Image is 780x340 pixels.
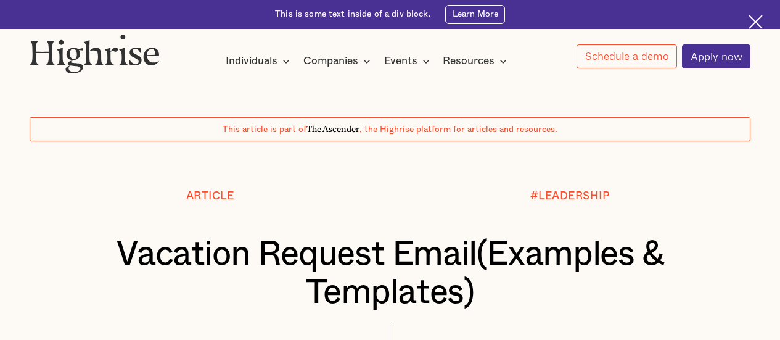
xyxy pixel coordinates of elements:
div: Individuals [226,54,294,68]
a: Learn More [445,5,505,24]
div: Individuals [226,54,277,68]
div: Article [186,190,234,202]
div: This is some text inside of a div block. [275,9,431,20]
div: Companies [303,54,358,68]
span: The Ascender [306,122,359,133]
img: Highrise logo [30,34,160,73]
div: Resources [443,54,511,68]
div: Companies [303,54,374,68]
div: Resources [443,54,495,68]
a: Apply now [682,44,750,68]
div: #LEADERSHIP [530,190,610,202]
div: Events [384,54,433,68]
img: Cross icon [749,15,763,29]
span: , the Highrise platform for articles and resources. [359,125,557,134]
h1: Vacation Request Email(Examples & Templates) [60,236,720,312]
a: Schedule a demo [577,44,677,68]
span: This article is part of [223,125,306,134]
div: Events [384,54,417,68]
